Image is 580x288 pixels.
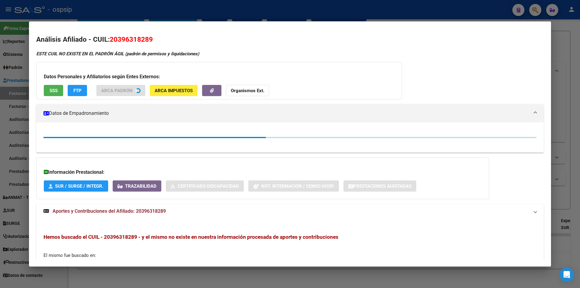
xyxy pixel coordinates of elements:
[231,88,264,93] strong: Organismos Ext.
[36,34,544,45] h2: Análisis Afiliado - CUIL:
[96,85,145,96] button: ARCA Padrón
[110,35,153,43] span: 20396318289
[53,208,166,214] span: Aportes y Contribuciones del Afiliado: 20396318289
[226,85,269,96] button: Organismos Ext.
[36,204,544,218] mat-expansion-panel-header: Aportes y Contribuciones del Afiliado: 20396318289
[43,110,529,117] mat-panel-title: Datos de Empadronamiento
[36,51,199,57] strong: ESTE CUIL NO EXISTE EN EL PADRÓN ÁGIL (padrón de permisos y liquidaciones)
[44,169,482,176] h3: Información Prestacional:
[101,88,133,93] span: ARCA Padrón
[178,183,239,189] span: Certificado Discapacidad
[36,104,544,122] mat-expansion-panel-header: Datos de Empadronamiento
[343,180,416,192] button: Prestaciones Auditadas
[50,88,58,93] span: SSS
[113,180,161,192] button: Trazabilidad
[125,183,156,189] span: Trazabilidad
[248,180,339,192] button: Not. Internacion / Censo Hosp.
[43,234,338,240] span: Hemos buscado el CUIL - 20396318289 - y el mismo no existe en nuestra información procesada de ap...
[150,85,198,96] button: ARCA Impuestos
[44,73,395,80] h3: Datos Personales y Afiliatorios según Entes Externos:
[55,183,103,189] span: SUR / SURGE / INTEGR.
[44,85,63,96] button: SSS
[261,183,334,189] span: Not. Internacion / Censo Hosp.
[155,88,193,93] span: ARCA Impuestos
[166,180,244,192] button: Certificado Discapacidad
[353,183,411,189] span: Prestaciones Auditadas
[44,180,108,192] button: SUR / SURGE / INTEGR.
[36,122,544,153] div: Datos de Empadronamiento
[559,267,574,282] div: Open Intercom Messenger
[68,85,87,96] button: FTP
[73,88,82,93] span: FTP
